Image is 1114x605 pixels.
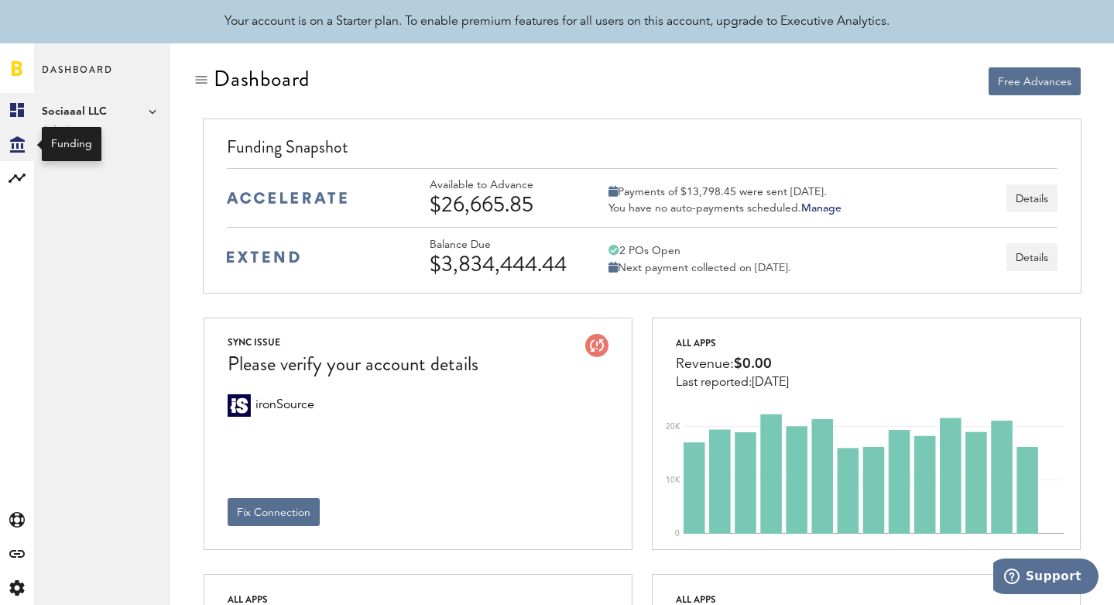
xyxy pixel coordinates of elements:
[666,476,680,484] text: 10K
[608,261,791,275] div: Next payment collected on [DATE].
[1006,184,1057,212] button: Details
[608,201,841,215] div: You have no auto-payments scheduled.
[227,135,1058,168] div: Funding Snapshot
[228,351,478,378] div: Please verify your account details
[225,12,889,31] div: Your account is on a Starter plan. To enable premium features for all users on this account, upgr...
[255,394,314,417] span: ironSource
[51,136,92,152] div: Funding
[430,252,577,277] div: $3,834,444.44
[676,352,789,376] div: Revenue:
[42,121,163,139] span: Admin
[989,67,1081,95] button: Free Advances
[228,498,320,526] button: Fix Connection
[1006,243,1057,271] button: Details
[608,185,841,199] div: Payments of $13,798.45 were sent [DATE].
[227,251,300,263] img: extend-medium-blue-logo.svg
[675,530,680,538] text: 0
[430,192,577,217] div: $26,665.85
[228,394,251,417] div: ironSource
[676,376,789,390] div: Last reported:
[801,203,841,214] a: Manage
[676,334,789,352] div: All apps
[228,334,478,351] div: SYNC ISSUE
[734,357,772,371] span: $0.00
[666,423,680,431] text: 20K
[430,179,577,192] div: Available to Advance
[752,376,789,389] span: [DATE]
[227,192,347,204] img: accelerate-medium-blue-logo.svg
[585,334,608,357] img: account-issue.svg
[993,559,1099,597] iframe: Opens a widget where you can find more information
[430,239,577,252] div: Balance Due
[214,67,310,91] div: Dashboard
[608,244,791,258] div: 2 POs Open
[42,102,163,121] span: Sociaaal LLC
[42,60,113,93] span: Dashboard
